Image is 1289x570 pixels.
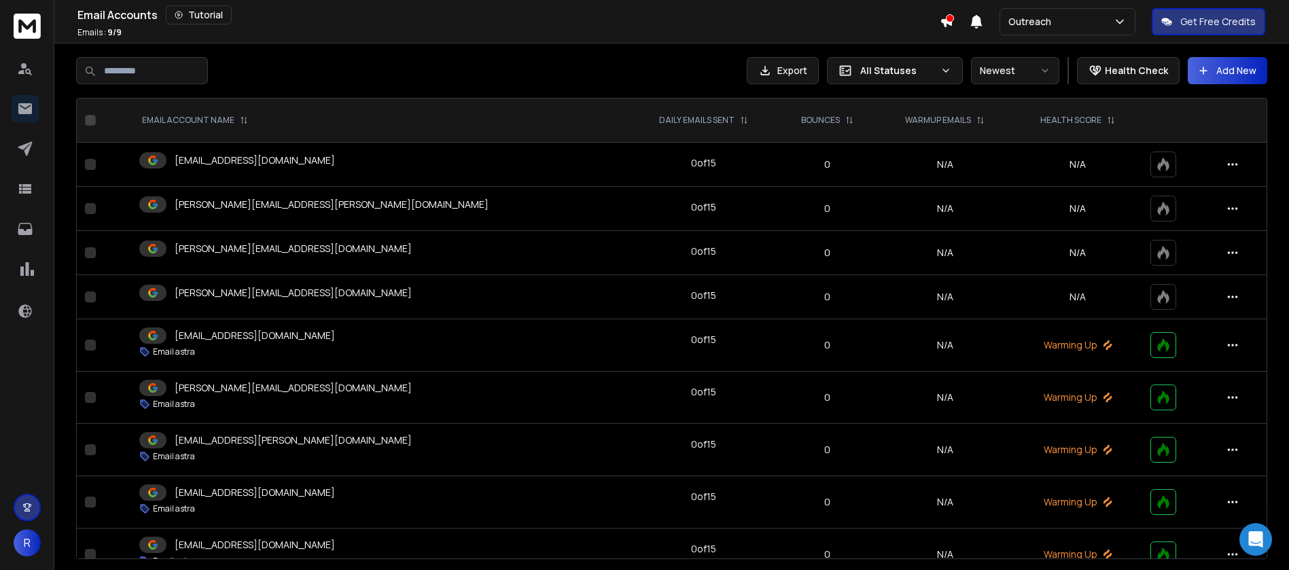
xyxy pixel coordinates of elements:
[786,290,869,304] p: 0
[153,399,195,410] p: Email astra
[166,5,232,24] button: Tutorial
[1021,246,1135,260] p: N/A
[691,333,716,346] div: 0 of 15
[1008,15,1057,29] p: Outreach
[877,143,1013,187] td: N/A
[14,529,41,556] button: R
[175,286,412,300] p: [PERSON_NAME][EMAIL_ADDRESS][DOMAIN_NAME]
[153,503,195,514] p: Email astra
[1021,495,1135,509] p: Warming Up
[175,242,412,255] p: [PERSON_NAME][EMAIL_ADDRESS][DOMAIN_NAME]
[1152,8,1265,35] button: Get Free Credits
[1180,15,1256,29] p: Get Free Credits
[691,385,716,399] div: 0 of 15
[1021,391,1135,404] p: Warming Up
[659,115,735,126] p: DAILY EMAILS SENT
[153,556,195,567] p: Email astra
[860,64,935,77] p: All Statuses
[691,542,716,556] div: 0 of 15
[786,495,869,509] p: 0
[1239,523,1272,556] div: Open Intercom Messenger
[691,490,716,503] div: 0 of 15
[877,275,1013,319] td: N/A
[1021,548,1135,561] p: Warming Up
[786,391,869,404] p: 0
[175,154,335,167] p: [EMAIL_ADDRESS][DOMAIN_NAME]
[1040,115,1101,126] p: HEALTH SCORE
[1188,57,1267,84] button: Add New
[1077,57,1180,84] button: Health Check
[747,57,819,84] button: Export
[175,433,412,447] p: [EMAIL_ADDRESS][PERSON_NAME][DOMAIN_NAME]
[877,187,1013,231] td: N/A
[786,246,869,260] p: 0
[1021,290,1135,304] p: N/A
[786,443,869,457] p: 0
[786,158,869,171] p: 0
[786,548,869,561] p: 0
[786,202,869,215] p: 0
[877,372,1013,424] td: N/A
[1021,158,1135,171] p: N/A
[691,289,716,302] div: 0 of 15
[77,5,940,24] div: Email Accounts
[691,156,716,170] div: 0 of 15
[175,329,335,342] p: [EMAIL_ADDRESS][DOMAIN_NAME]
[877,476,1013,529] td: N/A
[691,200,716,214] div: 0 of 15
[801,115,840,126] p: BOUNCES
[877,319,1013,372] td: N/A
[691,245,716,258] div: 0 of 15
[77,27,122,38] p: Emails :
[1105,64,1168,77] p: Health Check
[786,338,869,352] p: 0
[107,26,122,38] span: 9 / 9
[153,451,195,462] p: Email astra
[905,115,971,126] p: WARMUP EMAILS
[153,346,195,357] p: Email astra
[175,381,412,395] p: [PERSON_NAME][EMAIL_ADDRESS][DOMAIN_NAME]
[1021,443,1135,457] p: Warming Up
[877,424,1013,476] td: N/A
[971,57,1059,84] button: Newest
[1021,338,1135,352] p: Warming Up
[691,438,716,451] div: 0 of 15
[877,231,1013,275] td: N/A
[175,538,335,552] p: [EMAIL_ADDRESS][DOMAIN_NAME]
[175,486,335,499] p: [EMAIL_ADDRESS][DOMAIN_NAME]
[142,115,248,126] div: EMAIL ACCOUNT NAME
[175,198,489,211] p: [PERSON_NAME][EMAIL_ADDRESS][PERSON_NAME][DOMAIN_NAME]
[1021,202,1135,215] p: N/A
